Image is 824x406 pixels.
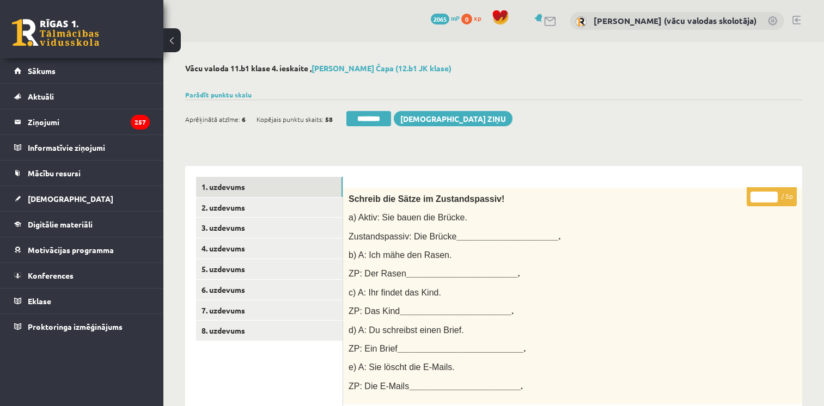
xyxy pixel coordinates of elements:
a: [DEMOGRAPHIC_DATA] [14,186,150,211]
a: [PERSON_NAME] (vācu valodas skolotāja) [594,15,756,26]
span: ZP: Ein Brief [349,344,526,353]
img: Inga Volfa (vācu valodas skolotāja) [576,16,587,27]
a: 7. uzdevums [196,300,343,321]
span: Digitālie materiāli [28,219,93,229]
a: 4. uzdevums [196,238,343,259]
a: 3. uzdevums [196,218,343,238]
i: 257 [131,115,150,130]
a: Rīgas 1. Tālmācības vidusskola [12,19,99,46]
a: Konferences [14,263,150,288]
span: a) Aktiv: Sie bauen die Brücke. [349,213,467,222]
span: Proktoringa izmēģinājums [28,322,123,331]
span: ZP: Die E-Mails [349,382,523,391]
span: xp [474,14,481,22]
legend: Informatīvie ziņojumi [28,135,150,160]
span: ZP: Das Kind [349,306,514,316]
a: Ziņojumi257 [14,109,150,134]
span: b) A: Ich mähe den Rasen. [349,250,451,260]
a: Aktuāli [14,84,150,109]
b: _____________________. [456,232,560,241]
span: ZP: Der Rasen [349,269,520,278]
b: _______________________. [409,382,523,391]
span: Motivācijas programma [28,245,114,255]
a: [PERSON_NAME] Čapa (12.b1 JK klase) [312,63,451,73]
span: Aprēķinātā atzīme: [185,111,240,127]
p: / 5p [747,187,797,206]
span: [DEMOGRAPHIC_DATA] [28,194,113,204]
a: 5. uzdevums [196,259,343,279]
span: 0 [461,14,472,24]
b: _______________________. [406,269,520,278]
h2: Vācu valoda 11.b1 klase 4. ieskaite , [185,64,802,73]
b: __________________________. [398,344,526,353]
a: 2. uzdevums [196,198,343,218]
a: 2065 mP [431,14,460,22]
span: e) A: Sie löscht die E-Mails. [349,362,455,372]
a: Sākums [14,58,150,83]
a: 0 xp [461,14,486,22]
a: 1. uzdevums [196,177,343,197]
span: c) A: Ihr findet das Kind. [349,288,441,297]
span: Sākums [28,66,56,76]
a: Mācību resursi [14,161,150,186]
a: Motivācijas programma [14,237,150,262]
span: Eklase [28,296,51,306]
span: 6 [242,111,246,127]
span: d) A: Du schreibst einen Brief. [349,325,464,335]
a: [DEMOGRAPHIC_DATA] ziņu [394,111,512,126]
span: Mācību resursi [28,168,81,178]
a: Proktoringa izmēģinājums [14,314,150,339]
span: mP [451,14,460,22]
a: Informatīvie ziņojumi [14,135,150,160]
a: Eklase [14,288,150,313]
a: 6. uzdevums [196,280,343,300]
b: _______________________. [400,306,514,316]
a: 8. uzdevums [196,321,343,341]
span: Schreib die Sätze im Zustandspassiv! [349,194,504,204]
a: Digitālie materiāli [14,212,150,237]
span: Zustandspassiv: Die Brücke [349,232,561,241]
a: Parādīt punktu skalu [185,90,252,99]
span: Konferences [28,270,74,280]
span: 58 [325,111,333,127]
span: Kopējais punktu skaits: [257,111,324,127]
legend: Ziņojumi [28,109,150,134]
span: Aktuāli [28,91,54,101]
span: 2065 [431,14,449,24]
